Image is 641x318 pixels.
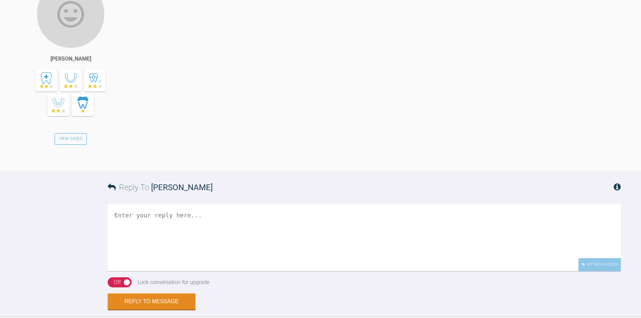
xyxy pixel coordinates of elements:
h3: Reply To [108,181,213,194]
span: [PERSON_NAME] [151,183,213,192]
div: Off [114,278,121,287]
div: [PERSON_NAME] [50,55,91,63]
div: Lock conversation for upgrade [138,278,209,287]
button: Reply to Message [108,293,195,310]
a: View Cases [55,133,87,145]
div: Attach Files [578,258,621,271]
